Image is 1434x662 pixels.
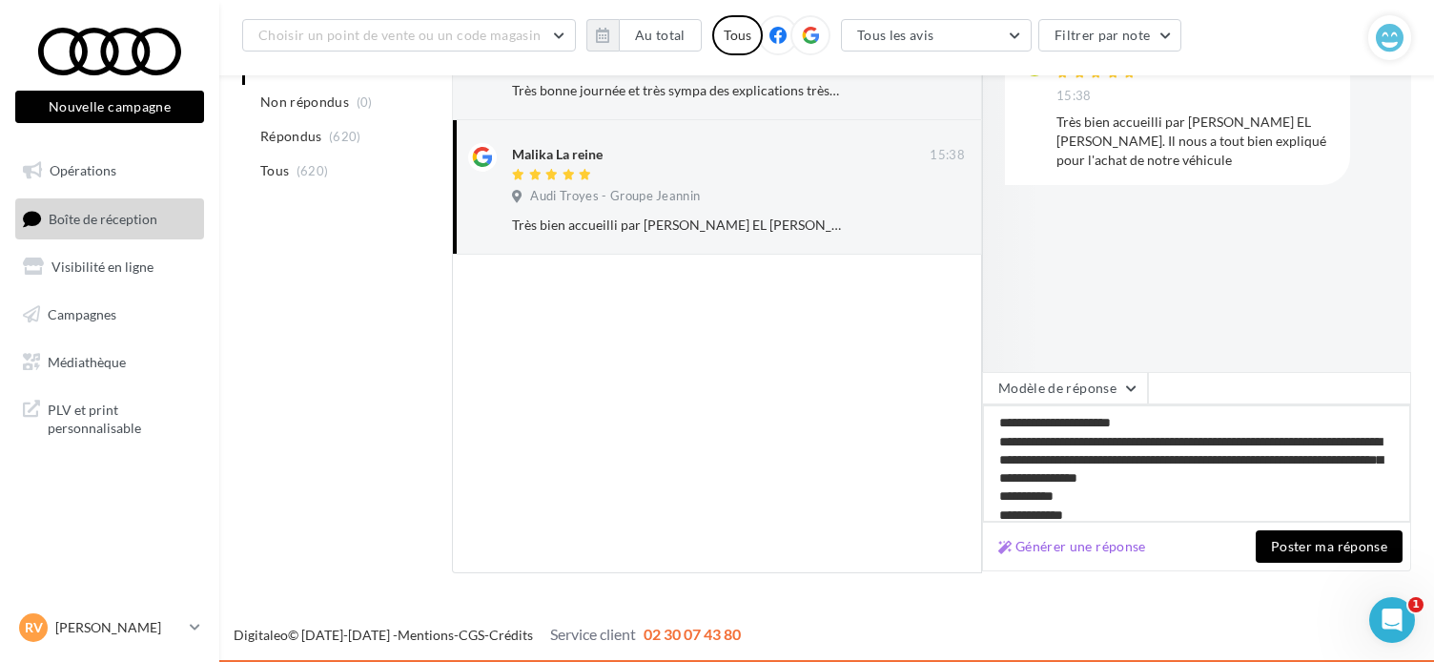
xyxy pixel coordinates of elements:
[50,162,116,178] span: Opérations
[55,618,182,637] p: [PERSON_NAME]
[258,27,541,43] span: Choisir un point de vente ou un code magasin
[619,19,702,52] button: Au total
[644,625,741,643] span: 02 30 07 43 80
[1369,597,1415,643] iframe: Intercom live chat
[991,535,1154,558] button: Générer une réponse
[586,19,702,52] button: Au total
[234,627,741,643] span: © [DATE]-[DATE] - - -
[11,198,208,239] a: Boîte de réception
[1056,88,1092,105] span: 15:38
[459,627,484,643] a: CGS
[11,247,208,287] a: Visibilité en ligne
[712,15,763,55] div: Tous
[1038,19,1182,52] button: Filtrer par note
[11,389,208,445] a: PLV et print personnalisable
[1056,113,1335,170] div: Très bien accueilli par [PERSON_NAME] EL [PERSON_NAME]. Il nous a tout bien expliqué pour l'achat...
[512,145,603,164] div: Malika La reine
[260,93,349,112] span: Non répondus
[48,306,116,322] span: Campagnes
[489,627,533,643] a: Crédits
[11,342,208,383] a: Médiathèque
[11,151,208,191] a: Opérations
[25,618,43,637] span: RV
[1256,530,1403,563] button: Poster ma réponse
[857,27,934,43] span: Tous les avis
[329,129,361,144] span: (620)
[357,94,373,110] span: (0)
[260,161,289,180] span: Tous
[512,216,841,235] div: Très bien accueilli par [PERSON_NAME] EL [PERSON_NAME]. Il nous a tout bien expliqué pour l'achat...
[512,81,841,100] div: Très bonne journée et très sympa des explications très claires avec [PERSON_NAME] EL [PERSON_NAME...
[11,295,208,335] a: Campagnes
[1408,597,1424,612] span: 1
[242,19,576,52] button: Choisir un point de vente ou un code magasin
[297,163,329,178] span: (620)
[841,19,1032,52] button: Tous les avis
[15,610,204,646] a: RV [PERSON_NAME]
[15,91,204,123] button: Nouvelle campagne
[49,210,157,226] span: Boîte de réception
[48,353,126,369] span: Médiathèque
[48,397,196,438] span: PLV et print personnalisable
[550,625,636,643] span: Service client
[398,627,454,643] a: Mentions
[930,147,965,164] span: 15:38
[530,188,700,205] span: Audi Troyes - Groupe Jeannin
[260,127,322,146] span: Répondus
[234,627,288,643] a: Digitaleo
[51,259,154,275] span: Visibilité en ligne
[982,372,1148,404] button: Modèle de réponse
